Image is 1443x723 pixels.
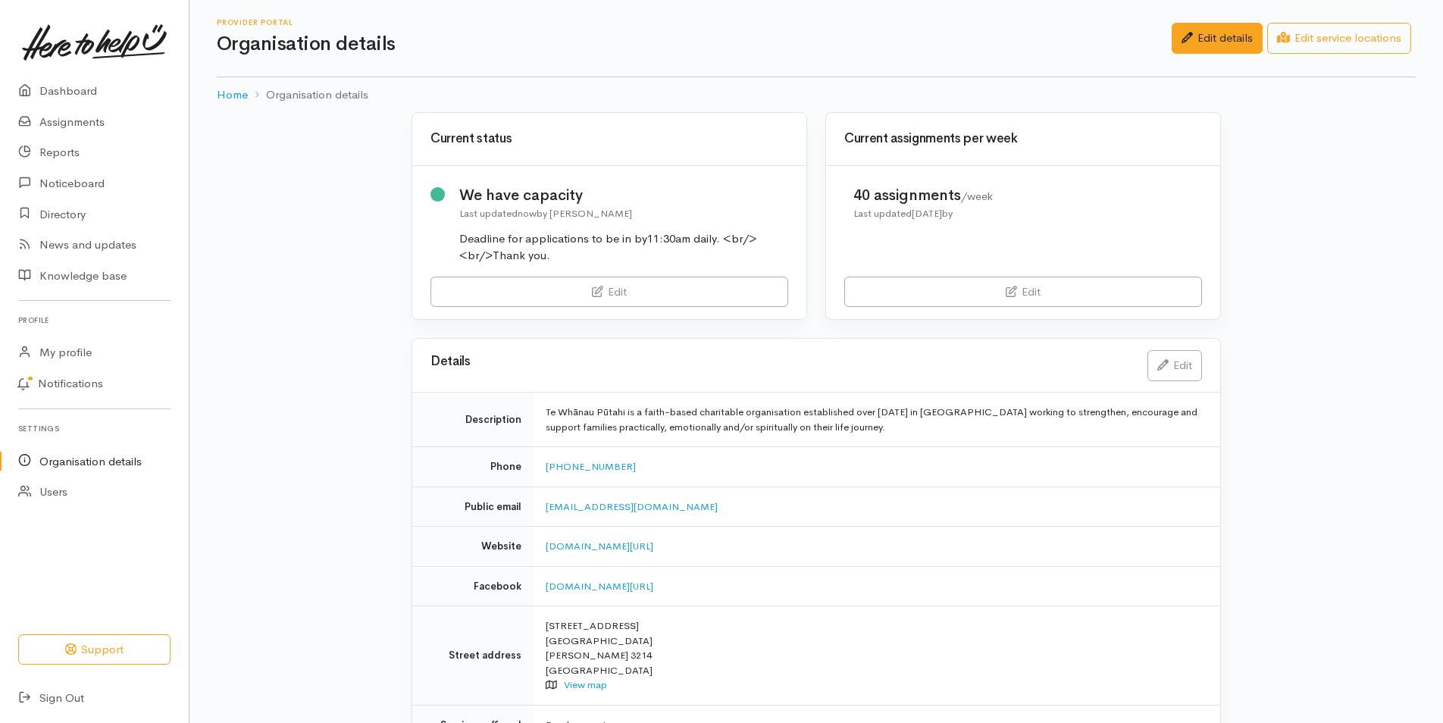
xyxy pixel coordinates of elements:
td: Te Whānau Pūtahi is a faith-based charitable organisation established over [DATE] in [GEOGRAPHIC_... [534,393,1220,447]
span: /week [961,189,993,203]
td: Description [412,393,534,447]
a: Edit details [1172,23,1263,54]
a: [DOMAIN_NAME][URL] [546,540,653,552]
a: Edit service locations [1267,23,1411,54]
h3: Current status [430,132,788,146]
a: Edit [1147,350,1202,381]
td: Street address [412,606,534,706]
h6: Profile [18,310,171,330]
h6: Provider Portal [217,18,1172,27]
td: Facebook [412,566,534,606]
div: 40 assignments [853,184,993,206]
div: We have capacity [459,184,789,206]
a: View map [564,678,607,691]
h6: Settings [18,418,171,439]
h3: Current assignments per week [844,132,1202,146]
a: Edit [844,277,1202,308]
a: [DOMAIN_NAME][URL] [546,580,653,593]
div: Last updated by [PERSON_NAME] [459,206,789,221]
td: Public email [412,487,534,527]
button: Support [18,634,171,665]
time: now [518,207,537,220]
time: [DATE] [912,207,942,220]
td: [STREET_ADDRESS] [GEOGRAPHIC_DATA] [PERSON_NAME] 3214 [GEOGRAPHIC_DATA] [534,606,1220,706]
nav: breadcrumb [217,77,1416,113]
li: Organisation details [248,86,368,104]
a: [PHONE_NUMBER] [546,460,636,473]
td: Phone [412,447,534,487]
div: Last updated by [853,206,993,221]
a: [EMAIL_ADDRESS][DOMAIN_NAME] [546,500,718,513]
a: Edit [430,277,788,308]
td: Website [412,527,534,567]
h3: Details [430,355,1129,369]
h1: Organisation details [217,33,1172,55]
div: Deadline for applications to be in by11:30am daily. <br/><br/>Thank you. [459,230,789,264]
a: Home [217,86,248,104]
